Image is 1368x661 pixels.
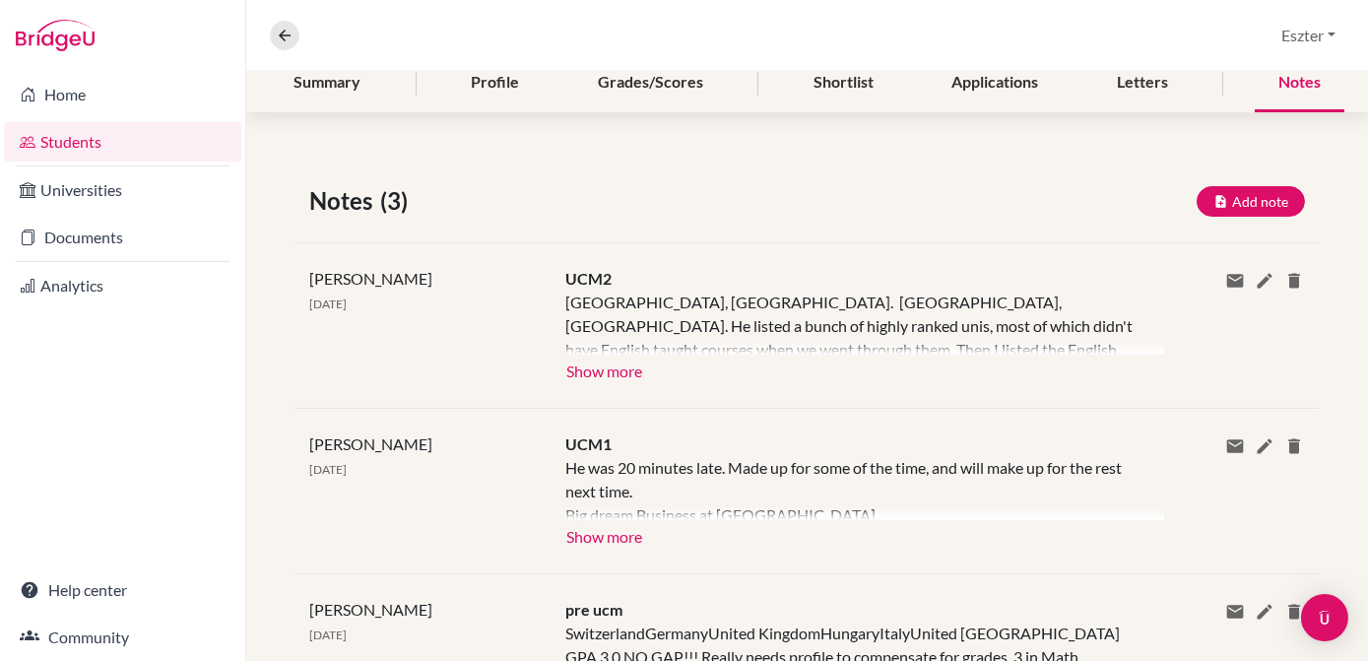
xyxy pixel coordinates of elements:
[928,54,1062,112] div: Applications
[790,54,897,112] div: Shortlist
[565,291,1134,355] div: [GEOGRAPHIC_DATA], [GEOGRAPHIC_DATA]. [GEOGRAPHIC_DATA], [GEOGRAPHIC_DATA]. He listed a bunch of ...
[565,355,643,384] button: Show more
[1093,54,1192,112] div: Letters
[4,122,241,162] a: Students
[309,600,432,619] span: [PERSON_NAME]
[309,297,347,311] span: [DATE]
[4,218,241,257] a: Documents
[4,266,241,305] a: Analytics
[309,434,432,453] span: [PERSON_NAME]
[4,618,241,657] a: Community
[1301,594,1348,641] div: Open Intercom Messenger
[309,628,347,642] span: [DATE]
[1255,54,1344,112] div: Notes
[270,54,384,112] div: Summary
[309,462,347,477] span: [DATE]
[565,434,612,453] span: UCM1
[1197,186,1305,217] button: Add note
[565,520,643,550] button: Show more
[565,269,612,288] span: UCM2
[16,20,95,51] img: Bridge-U
[4,570,241,610] a: Help center
[309,183,380,219] span: Notes
[380,183,416,219] span: (3)
[1272,17,1344,54] button: Eszter
[4,75,241,114] a: Home
[574,54,727,112] div: Grades/Scores
[309,269,432,288] span: [PERSON_NAME]
[447,54,543,112] div: Profile
[565,456,1134,520] div: He was 20 minutes late. Made up for some of the time, and will make up for the rest next time. Bi...
[4,170,241,210] a: Universities
[565,600,622,619] span: pre ucm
